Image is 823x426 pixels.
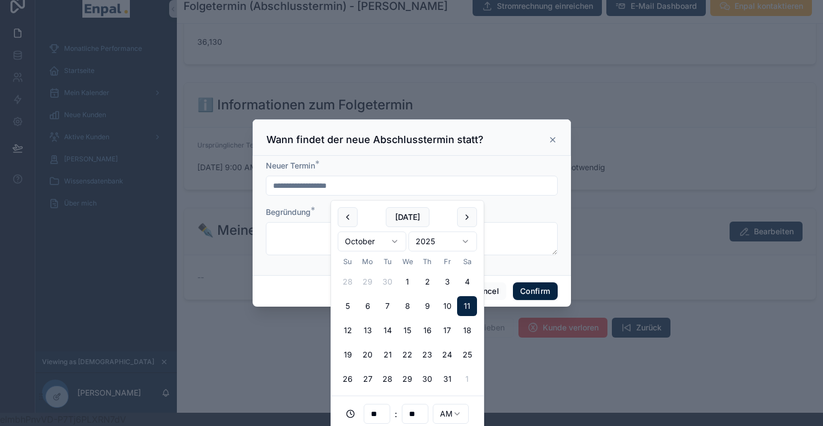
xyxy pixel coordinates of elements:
th: Tuesday [378,256,397,267]
button: Monday, October 13th, 2025 [358,320,378,340]
button: Saturday, October 4th, 2025 [457,272,477,292]
button: Sunday, September 28th, 2025 [338,272,358,292]
button: Thursday, October 30th, 2025 [417,369,437,389]
button: Saturday, October 25th, 2025 [457,345,477,365]
button: Wednesday, October 8th, 2025 [397,296,417,316]
h3: Wann findet der neue Abschlusstermin statt? [266,133,484,146]
button: Confirm [513,282,557,300]
th: Thursday [417,256,437,267]
button: Sunday, October 26th, 2025 [338,369,358,389]
th: Saturday [457,256,477,267]
button: Sunday, October 5th, 2025 [338,296,358,316]
button: [DATE] [386,207,429,227]
button: Tuesday, October 21st, 2025 [378,345,397,365]
button: Tuesday, October 28th, 2025 [378,369,397,389]
button: Thursday, October 16th, 2025 [417,320,437,340]
button: Tuesday, October 14th, 2025 [378,320,397,340]
span: Begründung [266,207,311,217]
button: Wednesday, October 29th, 2025 [397,369,417,389]
button: Saturday, November 1st, 2025 [457,369,477,389]
button: Monday, October 27th, 2025 [358,369,378,389]
button: Friday, October 17th, 2025 [437,320,457,340]
button: Monday, September 29th, 2025 [358,272,378,292]
button: Today, Tuesday, September 30th, 2025 [378,272,397,292]
table: October 2025 [338,256,477,389]
button: Tuesday, October 7th, 2025 [378,296,397,316]
span: Neuer Termin [266,161,315,170]
button: Cancel [465,282,506,300]
button: Wednesday, October 1st, 2025 [397,272,417,292]
button: Sunday, October 12th, 2025 [338,320,358,340]
button: Wednesday, October 22nd, 2025 [397,345,417,365]
button: Friday, October 24th, 2025 [437,345,457,365]
button: Friday, October 3rd, 2025 [437,272,457,292]
th: Wednesday [397,256,417,267]
div: : [338,403,477,425]
button: Thursday, October 9th, 2025 [417,296,437,316]
button: Monday, October 6th, 2025 [358,296,378,316]
button: Sunday, October 19th, 2025 [338,345,358,365]
button: Thursday, October 2nd, 2025 [417,272,437,292]
th: Friday [437,256,457,267]
button: Wednesday, October 15th, 2025 [397,320,417,340]
th: Monday [358,256,378,267]
button: Saturday, October 18th, 2025 [457,320,477,340]
button: Friday, October 10th, 2025 [437,296,457,316]
button: Saturday, October 11th, 2025, selected [457,296,477,316]
button: Monday, October 20th, 2025 [358,345,378,365]
th: Sunday [338,256,358,267]
button: Thursday, October 23rd, 2025 [417,345,437,365]
button: Friday, October 31st, 2025 [437,369,457,389]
